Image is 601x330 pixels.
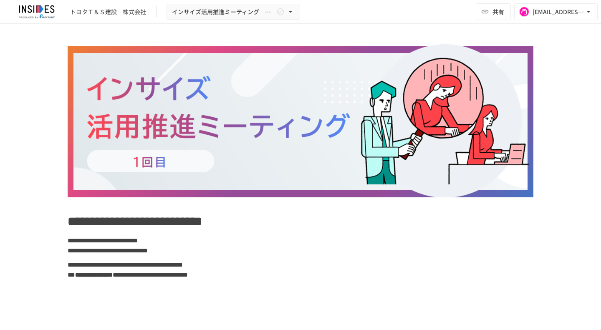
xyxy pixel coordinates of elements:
[68,44,533,197] img: qfRHfZFm8a7ASaNhle0fjz45BnORTh7b5ErIF9ySDQ9
[492,7,504,16] span: 共有
[514,3,598,20] button: [EMAIL_ADDRESS][DOMAIN_NAME]
[476,3,511,20] button: 共有
[10,5,63,18] img: JmGSPSkPjKwBq77AtHmwC7bJguQHJlCRQfAXtnx4WuV
[167,4,300,20] button: インサイズ活用推進ミーティング ～1回目～
[172,7,275,17] span: インサイズ活用推進ミーティング ～1回目～
[533,7,584,17] div: [EMAIL_ADDRESS][DOMAIN_NAME]
[70,8,146,16] div: トヨタＴ＆Ｓ建設 株式会社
